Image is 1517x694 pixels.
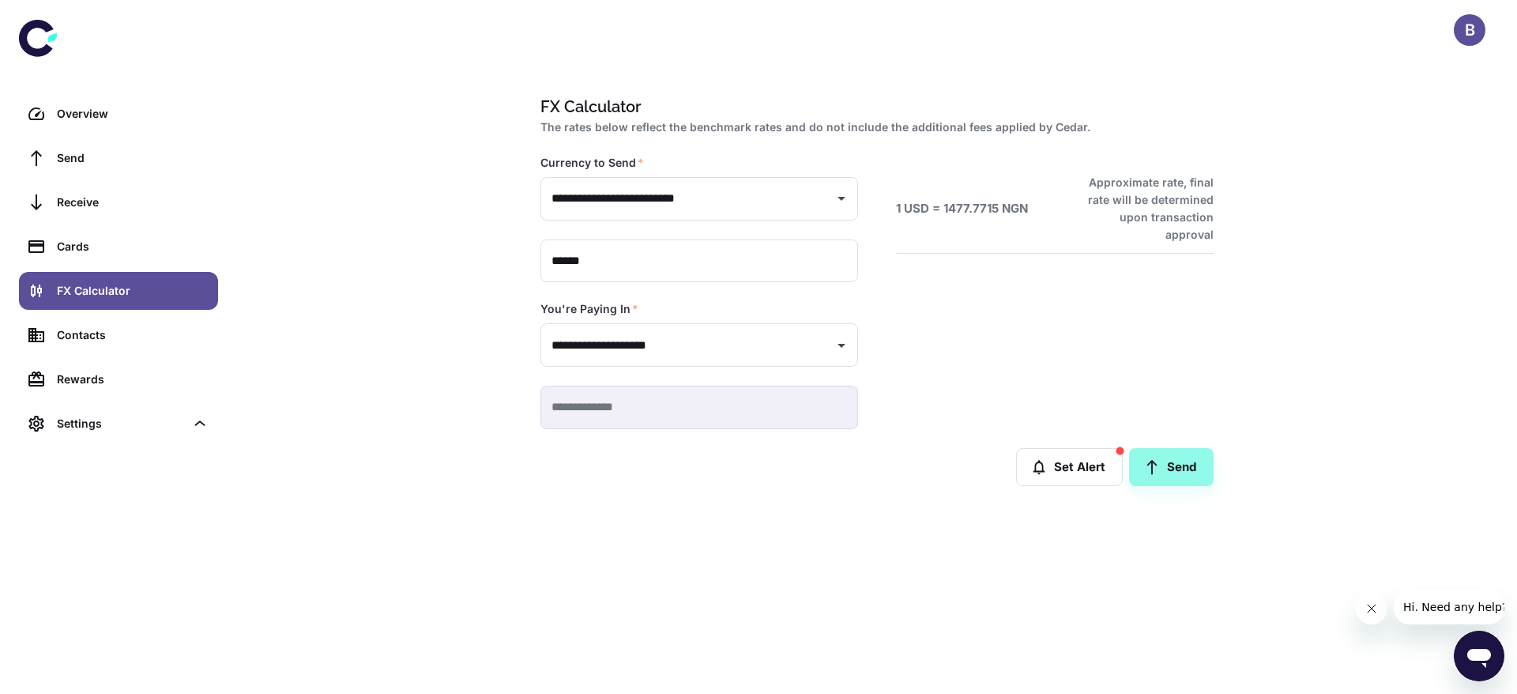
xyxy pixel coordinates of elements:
[830,187,853,209] button: Open
[896,200,1028,218] h6: 1 USD = 1477.7715 NGN
[19,95,218,133] a: Overview
[19,139,218,177] a: Send
[1129,448,1214,486] a: Send
[19,360,218,398] a: Rewards
[9,11,114,24] span: Hi. Need any help?
[57,194,209,211] div: Receive
[540,155,644,171] label: Currency to Send
[57,238,209,255] div: Cards
[57,105,209,123] div: Overview
[57,371,209,388] div: Rewards
[1071,174,1214,243] h6: Approximate rate, final rate will be determined upon transaction approval
[57,415,185,432] div: Settings
[540,95,1207,119] h1: FX Calculator
[19,183,218,221] a: Receive
[19,316,218,354] a: Contacts
[57,149,209,167] div: Send
[1394,590,1504,624] iframe: Message from company
[1454,631,1504,681] iframe: Button to launch messaging window
[19,272,218,310] a: FX Calculator
[57,326,209,344] div: Contacts
[540,301,638,317] label: You're Paying In
[19,405,218,443] div: Settings
[830,334,853,356] button: Open
[1356,593,1387,624] iframe: Close message
[1016,448,1123,486] button: Set Alert
[19,228,218,266] a: Cards
[57,282,209,300] div: FX Calculator
[1454,14,1485,46] button: B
